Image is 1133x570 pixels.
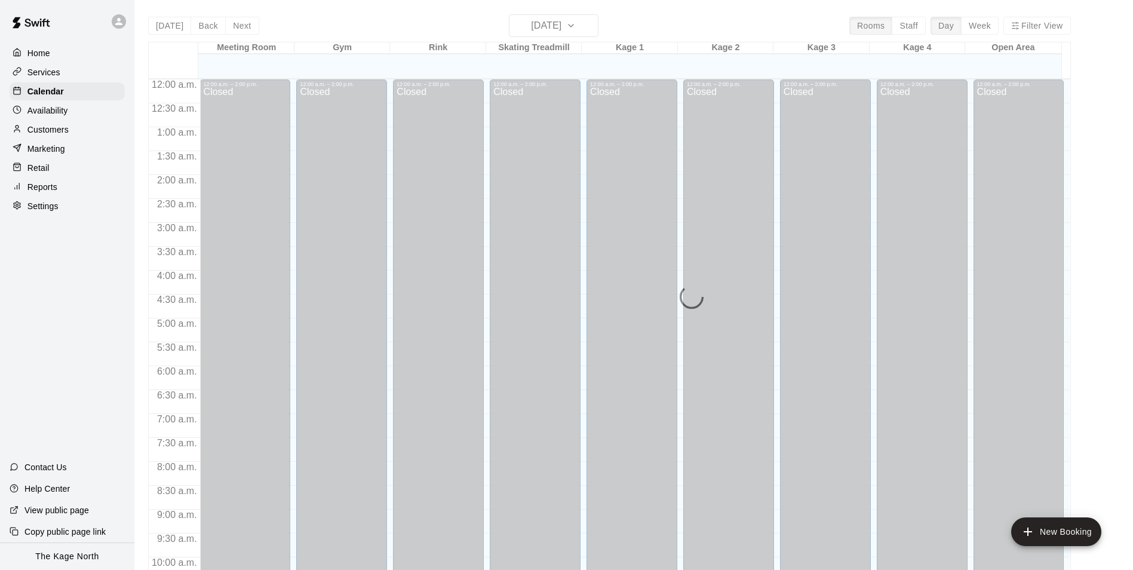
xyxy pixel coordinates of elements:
div: 12:00 a.m. – 2:00 p.m. [204,81,287,87]
p: Marketing [27,143,65,155]
a: Customers [10,121,125,139]
div: 12:00 a.m. – 2:00 p.m. [493,81,577,87]
span: 9:00 a.m. [154,510,200,520]
div: Meeting Room [198,42,294,54]
div: Kage 3 [773,42,869,54]
span: 5:30 a.m. [154,342,200,353]
div: Gym [294,42,390,54]
p: Contact Us [24,461,67,473]
span: 5:00 a.m. [154,318,200,329]
p: Services [27,66,60,78]
div: 12:00 a.m. – 2:00 p.m. [977,81,1061,87]
div: 12:00 a.m. – 2:00 p.m. [397,81,480,87]
a: Reports [10,178,125,196]
span: 6:30 a.m. [154,390,200,400]
span: 12:00 a.m. [149,79,200,90]
div: 12:00 a.m. – 2:00 p.m. [880,81,964,87]
span: 7:30 a.m. [154,438,200,448]
span: 4:30 a.m. [154,295,200,305]
a: Marketing [10,140,125,158]
span: 8:00 a.m. [154,462,200,472]
span: 9:30 a.m. [154,534,200,544]
div: Kage 2 [678,42,773,54]
p: Availability [27,105,68,117]
button: add [1011,517,1101,546]
span: 3:00 a.m. [154,223,200,233]
p: Help Center [24,483,70,495]
span: 10:00 a.m. [149,557,200,568]
div: Kage 1 [582,42,677,54]
a: Settings [10,197,125,215]
a: Home [10,44,125,62]
a: Availability [10,102,125,119]
p: The Kage North [35,550,99,563]
div: Open Area [965,42,1061,54]
span: 4:00 a.m. [154,271,200,281]
p: Calendar [27,85,64,97]
p: Customers [27,124,69,136]
span: 1:00 a.m. [154,127,200,137]
span: 7:00 a.m. [154,414,200,424]
p: Home [27,47,50,59]
p: Copy public page link [24,526,106,538]
div: 12:00 a.m. – 2:00 p.m. [300,81,383,87]
p: View public page [24,504,89,516]
span: 1:30 a.m. [154,151,200,161]
p: Reports [27,181,57,193]
div: 12:00 a.m. – 2:00 p.m. [590,81,674,87]
div: 12:00 a.m. – 2:00 p.m. [687,81,770,87]
span: 8:30 a.m. [154,486,200,496]
div: 12:00 a.m. – 2:00 p.m. [784,81,867,87]
div: Skating Treadmill [486,42,582,54]
p: Retail [27,162,50,174]
a: Retail [10,159,125,177]
div: Rink [390,42,486,54]
div: Kage 4 [870,42,965,54]
span: 6:00 a.m. [154,366,200,376]
a: Services [10,63,125,81]
p: Settings [27,200,59,212]
span: 2:30 a.m. [154,199,200,209]
a: Calendar [10,82,125,100]
span: 12:30 a.m. [149,103,200,114]
span: 3:30 a.m. [154,247,200,257]
span: 2:00 a.m. [154,175,200,185]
